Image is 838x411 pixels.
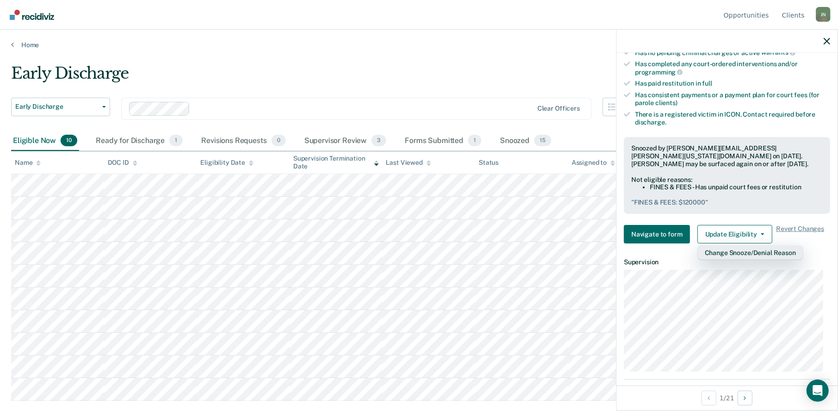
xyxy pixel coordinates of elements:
a: Navigate to form link [624,225,694,243]
span: clients) [655,99,678,106]
span: 15 [534,135,551,147]
span: programming [635,68,683,76]
div: Supervision Termination Date [293,155,379,170]
div: Has paid restitution in [635,80,830,87]
button: Profile dropdown button [816,7,831,22]
div: Clear officers [537,105,580,112]
div: Has consistent payments or a payment plan for court fees (for parole [635,91,830,107]
span: full [702,80,712,87]
span: 0 [271,135,286,147]
span: 1 [468,135,481,147]
div: J N [816,7,831,22]
div: Early Discharge [11,64,640,90]
div: Open Intercom Messenger [807,380,829,402]
button: Previous Opportunity [702,391,716,405]
div: Has completed any court-ordered interventions and/or [635,60,830,76]
li: FINES & FEES - Has unpaid court fees or restitution [650,183,823,191]
div: Dropdown Menu [697,245,803,260]
div: Status [479,159,499,167]
div: Supervisor Review [302,131,388,151]
div: Ready for Discharge [94,131,185,151]
div: Snoozed by [PERSON_NAME][EMAIL_ADDRESS][PERSON_NAME][US_STATE][DOMAIN_NAME] on [DATE]. [PERSON_NA... [631,144,823,168]
a: Home [11,41,827,49]
div: Assigned to [572,159,615,167]
button: Change Snooze/Denial Reason [697,245,803,260]
button: Update Eligibility [697,225,772,243]
div: DOC ID [108,159,137,167]
img: Recidiviz [10,10,54,20]
div: Name [15,159,41,167]
button: Next Opportunity [738,391,752,405]
span: 10 [61,135,77,147]
div: Not eligible reasons: [631,176,823,184]
button: Navigate to form [624,225,690,243]
span: 3 [371,135,386,147]
div: 1 / 21 [616,386,838,410]
span: Early Discharge [15,103,99,111]
div: Last Viewed [386,159,431,167]
dt: Supervision [624,258,830,266]
div: Eligible Now [11,131,79,151]
div: There is a registered victim in ICON. Contact required before [635,111,830,126]
span: discharge. [635,118,666,126]
div: Forms Submitted [403,131,483,151]
div: Eligibility Date [200,159,253,167]
span: Revert Changes [776,225,824,243]
div: Snoozed [498,131,553,151]
div: Revisions Requests [199,131,287,151]
span: 1 [169,135,183,147]
pre: " FINES & FEES: $120000 " [631,199,823,206]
